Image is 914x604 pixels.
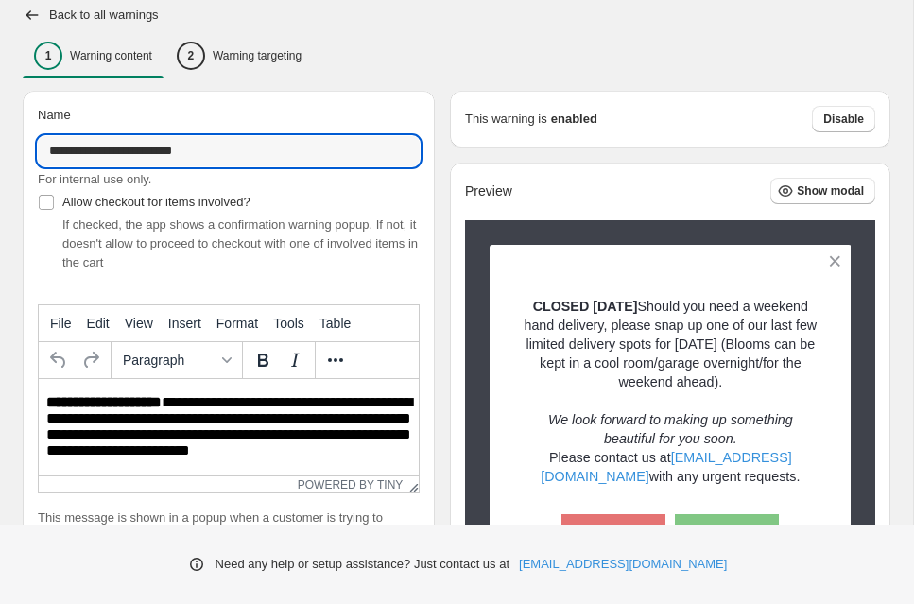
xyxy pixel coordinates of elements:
[675,514,779,556] button: OK
[403,476,419,492] div: Resize
[125,316,153,331] span: View
[561,514,665,556] button: Cancel
[38,172,151,186] span: For internal use only.
[823,112,864,127] span: Disable
[75,344,107,376] button: Redo
[39,379,419,475] iframe: Rich Text Area
[43,344,75,376] button: Undo
[213,48,302,63] p: Warning targeting
[177,42,205,70] div: 2
[87,316,110,331] span: Edit
[551,110,597,129] strong: enabled
[34,42,62,70] div: 1
[548,412,793,446] em: We look forward to making up something beautiful for you soon.
[523,297,819,391] p: Should you need a weekend hand delivery, please snap up one of our last few limited delivery spot...
[115,344,238,376] button: Formats
[273,316,304,331] span: Tools
[70,48,152,63] p: Warning content
[319,316,351,331] span: Table
[168,316,201,331] span: Insert
[123,353,216,368] span: Paragraph
[797,183,864,198] span: Show modal
[519,555,727,574] a: [EMAIL_ADDRESS][DOMAIN_NAME]
[50,316,72,331] span: File
[49,8,159,23] h2: Back to all warnings
[812,106,875,132] button: Disable
[38,108,71,122] span: Name
[62,217,418,269] span: If checked, the app shows a confirmation warning popup. If not, it doesn't allow to proceed to ch...
[23,36,164,76] button: 1Warning content
[165,36,313,76] button: 2Warning targeting
[279,344,311,376] button: Italic
[8,15,372,195] body: Rich Text Area. Press ALT-0 for help.
[465,183,512,199] h2: Preview
[523,448,819,486] p: Please contact us at with any urgent requests.
[533,299,638,314] strong: CLOSED [DATE]
[38,509,420,546] p: This message is shown in a popup when a customer is trying to purchase one of the products involved:
[319,344,352,376] button: More...
[62,195,250,209] span: Allow checkout for items involved?
[465,110,547,129] p: This warning is
[216,316,258,331] span: Format
[298,478,404,492] a: Powered by Tiny
[770,178,875,204] button: Show modal
[247,344,279,376] button: Bold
